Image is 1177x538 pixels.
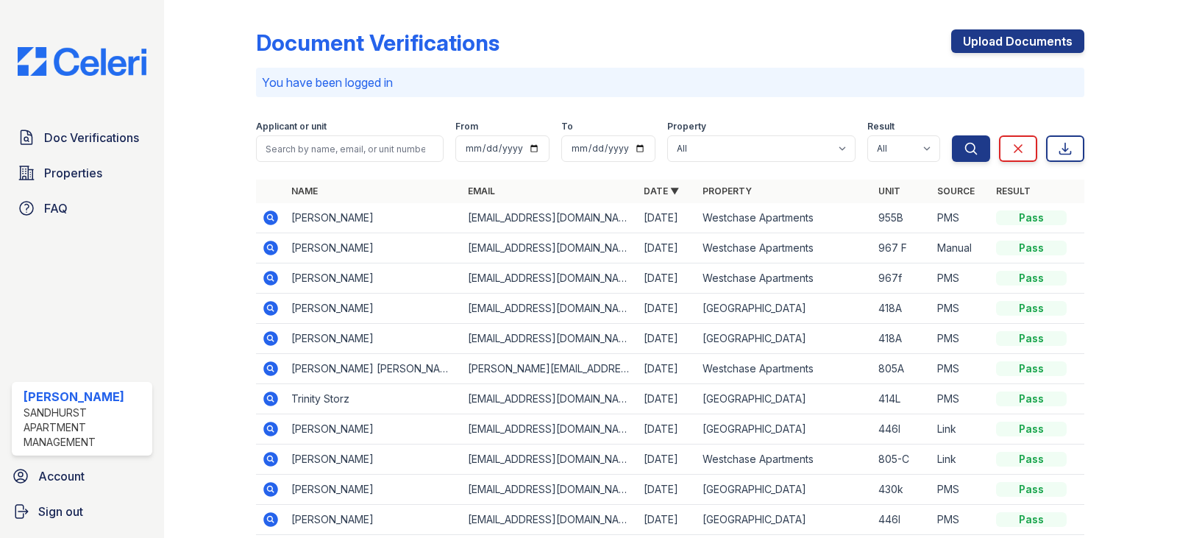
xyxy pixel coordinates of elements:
[455,121,478,132] label: From
[38,503,83,520] span: Sign out
[996,452,1067,467] div: Pass
[996,185,1031,197] a: Result
[638,324,697,354] td: [DATE]
[996,512,1067,527] div: Pass
[697,505,872,535] td: [GEOGRAPHIC_DATA]
[468,185,495,197] a: Email
[12,158,152,188] a: Properties
[638,354,697,384] td: [DATE]
[872,263,931,294] td: 967f
[872,384,931,414] td: 414L
[462,203,638,233] td: [EMAIL_ADDRESS][DOMAIN_NAME]
[638,263,697,294] td: [DATE]
[931,294,990,324] td: PMS
[872,475,931,505] td: 430k
[931,475,990,505] td: PMS
[638,294,697,324] td: [DATE]
[931,384,990,414] td: PMS
[462,233,638,263] td: [EMAIL_ADDRESS][DOMAIN_NAME]
[872,294,931,324] td: 418A
[561,121,573,132] label: To
[462,505,638,535] td: [EMAIL_ADDRESS][DOMAIN_NAME]
[996,482,1067,497] div: Pass
[285,505,461,535] td: [PERSON_NAME]
[638,384,697,414] td: [DATE]
[667,121,706,132] label: Property
[996,422,1067,436] div: Pass
[996,210,1067,225] div: Pass
[931,324,990,354] td: PMS
[697,354,872,384] td: Westchase Apartments
[931,354,990,384] td: PMS
[996,301,1067,316] div: Pass
[462,354,638,384] td: [PERSON_NAME][EMAIL_ADDRESS][PERSON_NAME][DOMAIN_NAME]
[951,29,1084,53] a: Upload Documents
[697,384,872,414] td: [GEOGRAPHIC_DATA]
[931,203,990,233] td: PMS
[931,505,990,535] td: PMS
[285,445,461,475] td: [PERSON_NAME]
[931,233,990,263] td: Manual
[872,203,931,233] td: 955B
[285,294,461,324] td: [PERSON_NAME]
[931,414,990,445] td: Link
[24,388,146,406] div: [PERSON_NAME]
[697,233,872,263] td: Westchase Apartments
[872,324,931,354] td: 418A
[24,406,146,450] div: Sandhurst Apartment Management
[872,414,931,445] td: 446I
[38,467,85,485] span: Account
[44,129,139,146] span: Doc Verifications
[256,121,327,132] label: Applicant or unit
[256,29,499,56] div: Document Verifications
[872,445,931,475] td: 805-C
[6,497,158,526] a: Sign out
[462,294,638,324] td: [EMAIL_ADDRESS][DOMAIN_NAME]
[462,263,638,294] td: [EMAIL_ADDRESS][DOMAIN_NAME]
[697,414,872,445] td: [GEOGRAPHIC_DATA]
[462,324,638,354] td: [EMAIL_ADDRESS][DOMAIN_NAME]
[6,461,158,491] a: Account
[697,445,872,475] td: Westchase Apartments
[697,203,872,233] td: Westchase Apartments
[872,233,931,263] td: 967 F
[638,203,697,233] td: [DATE]
[872,505,931,535] td: 446I
[12,194,152,223] a: FAQ
[44,164,102,182] span: Properties
[937,185,975,197] a: Source
[996,361,1067,376] div: Pass
[462,475,638,505] td: [EMAIL_ADDRESS][DOMAIN_NAME]
[638,445,697,475] td: [DATE]
[285,263,461,294] td: [PERSON_NAME]
[462,384,638,414] td: [EMAIL_ADDRESS][DOMAIN_NAME]
[285,203,461,233] td: [PERSON_NAME]
[638,475,697,505] td: [DATE]
[638,233,697,263] td: [DATE]
[996,331,1067,346] div: Pass
[285,384,461,414] td: Trinity Storz
[931,445,990,475] td: Link
[697,263,872,294] td: Westchase Apartments
[285,354,461,384] td: [PERSON_NAME] [PERSON_NAME]
[644,185,679,197] a: Date ▼
[291,185,318,197] a: Name
[285,475,461,505] td: [PERSON_NAME]
[44,199,68,217] span: FAQ
[996,271,1067,286] div: Pass
[638,414,697,445] td: [DATE]
[867,121,895,132] label: Result
[996,241,1067,255] div: Pass
[931,263,990,294] td: PMS
[697,324,872,354] td: [GEOGRAPHIC_DATA]
[878,185,900,197] a: Unit
[6,47,158,76] img: CE_Logo_Blue-a8612792a0a2168367f1c8372b55b34899dd931a85d93a1a3d3e32e68fde9ad4.png
[285,414,461,445] td: [PERSON_NAME]
[638,505,697,535] td: [DATE]
[703,185,752,197] a: Property
[256,135,444,162] input: Search by name, email, or unit number
[996,392,1067,406] div: Pass
[462,445,638,475] td: [EMAIL_ADDRESS][DOMAIN_NAME]
[872,354,931,384] td: 805A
